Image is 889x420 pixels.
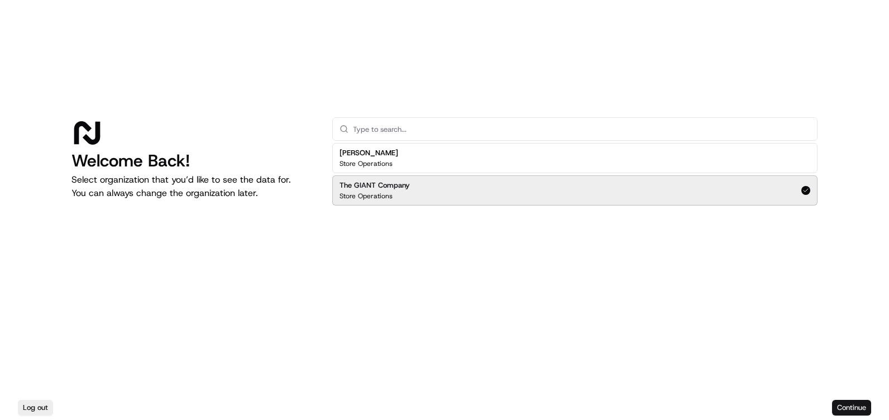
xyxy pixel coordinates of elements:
p: Store Operations [340,159,393,168]
h2: [PERSON_NAME] [340,148,398,158]
button: Continue [832,400,871,416]
button: Log out [18,400,53,416]
h2: The GIANT Company [340,180,410,190]
div: Suggestions [332,141,818,208]
h1: Welcome Back! [71,151,314,171]
p: Select organization that you’d like to see the data for. You can always change the organization l... [71,173,314,200]
p: Store Operations [340,192,393,201]
input: Type to search... [353,118,810,140]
